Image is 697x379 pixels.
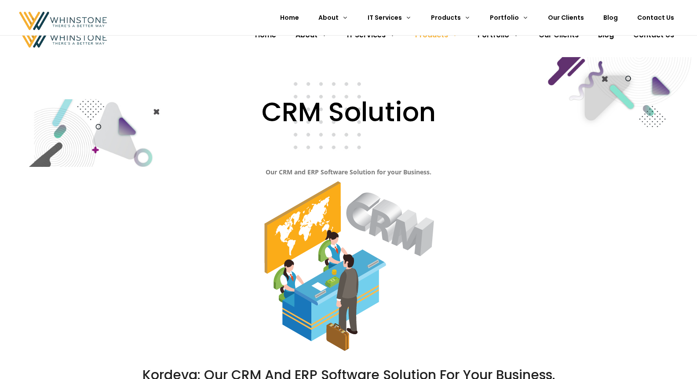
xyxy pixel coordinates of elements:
span: Our Clients [548,13,584,22]
span: About [318,13,339,22]
span: IT Services [368,13,402,22]
span: Home [280,13,299,22]
span: Contact Us [637,13,674,22]
span: Products [431,13,461,22]
span: Blog [603,13,618,22]
strong: Our CRM and ERP Software Solution for your Business. [266,168,431,176]
span: CRM Solution [262,99,436,125]
img: customer relationship management [261,177,437,353]
span: Portfolio [490,13,519,22]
